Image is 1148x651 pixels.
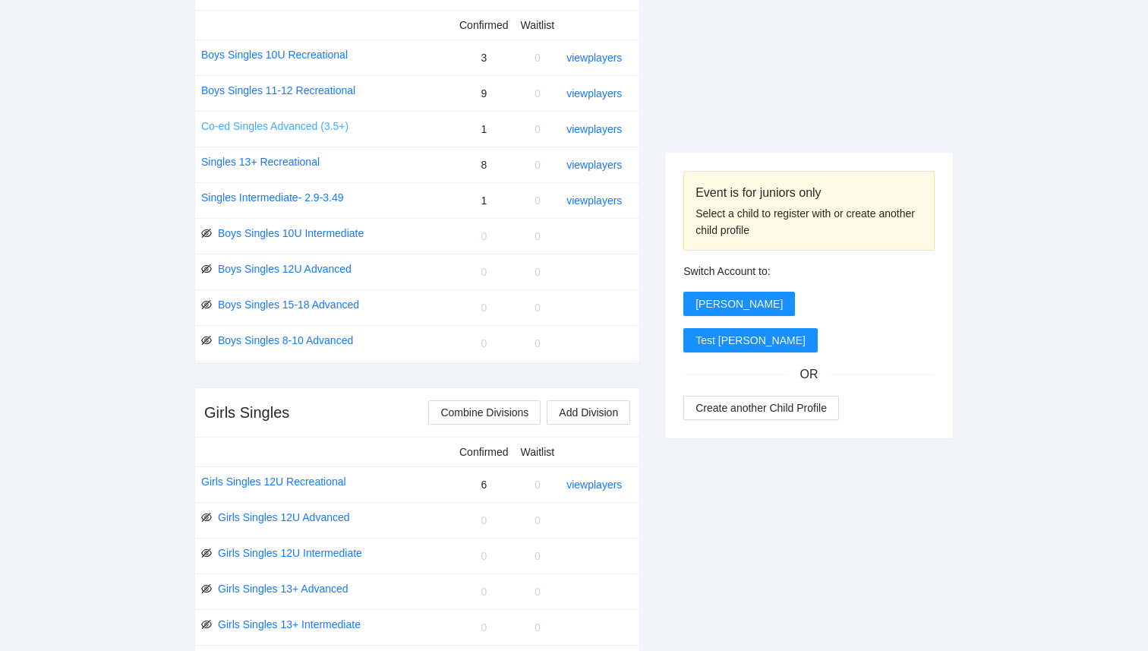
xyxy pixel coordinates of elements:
span: 0 [481,586,487,598]
td: 1 [453,111,515,147]
td: 3 [453,40,515,75]
a: view players [566,123,622,135]
a: view players [566,479,622,491]
span: eye-invisible [201,299,212,310]
td: 9 [453,75,515,111]
a: Girls Singles 12U Recreational [201,473,346,490]
button: Create another Child Profile [683,396,839,420]
span: 0 [481,550,487,562]
span: OR [788,365,831,384]
span: 0 [481,266,487,278]
span: 0 [535,302,541,314]
div: Switch Account to: [683,263,935,280]
a: view players [566,159,622,171]
div: Select a child to register with or create another child profile [695,205,922,239]
a: Singles Intermediate- 2.9-3.49 [201,189,344,206]
span: Create another Child Profile [695,400,827,416]
a: Boys Singles 11-12 Recreational [201,82,355,99]
span: Test [PERSON_NAME] [695,332,806,349]
span: 0 [535,52,541,64]
a: view players [566,87,622,100]
span: 0 [535,337,541,349]
a: Girls Singles 12U Advanced [218,509,350,526]
span: 0 [535,266,541,278]
span: [PERSON_NAME] [695,295,783,312]
span: 0 [481,621,487,634]
span: Add Division [559,404,618,421]
button: Add Division [547,400,630,425]
button: Combine Divisions [428,400,541,425]
div: Girls Singles [204,402,289,423]
td: 6 [453,466,515,502]
span: eye-invisible [201,548,212,558]
a: Boys Singles 12U Advanced [218,261,352,277]
a: Girls Singles 13+ Intermediate [218,616,361,633]
a: view players [566,194,622,207]
span: 0 [535,194,541,207]
span: 0 [535,621,541,634]
a: view players [566,52,622,64]
span: eye-invisible [201,264,212,274]
span: Combine Divisions [440,404,528,421]
span: 0 [481,337,487,349]
a: Girls Singles 13+ Advanced [218,580,348,597]
div: Waitlist [521,444,555,460]
button: [PERSON_NAME] [683,292,795,316]
div: Waitlist [521,17,555,33]
span: eye-invisible [201,512,212,523]
a: Boys Singles 10U Recreational [201,46,348,63]
a: Girls Singles 12U Intermediate [218,545,362,561]
span: 0 [535,87,541,100]
div: Event is for juniors only [695,183,922,202]
span: 0 [535,514,541,526]
span: 0 [535,230,541,242]
span: 0 [481,230,487,242]
span: 0 [481,302,487,314]
a: Boys Singles 10U Intermediate [218,225,364,242]
span: 0 [535,550,541,562]
span: 0 [535,159,541,171]
a: Boys Singles 8-10 Advanced [218,332,353,349]
span: 0 [481,514,487,526]
span: 0 [535,479,541,491]
span: 0 [535,123,541,135]
span: 0 [535,586,541,598]
a: Singles 13+ Recreational [201,153,320,170]
span: eye-invisible [201,335,212,346]
span: eye-invisible [201,228,212,239]
button: Test [PERSON_NAME] [683,328,818,352]
td: 1 [453,182,515,218]
div: Confirmed [459,17,509,33]
div: Confirmed [459,444,509,460]
span: eye-invisible [201,619,212,630]
span: eye-invisible [201,583,212,594]
td: 8 [453,147,515,182]
a: Boys Singles 15-18 Advanced [218,296,359,313]
a: Co-ed Singles Advanced (3.5+) [201,118,348,134]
